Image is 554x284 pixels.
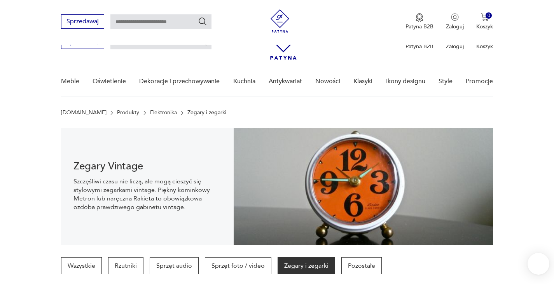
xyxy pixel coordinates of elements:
a: Wszystkie [61,257,102,274]
a: Pozostałe [341,257,382,274]
button: Patyna B2B [405,13,433,30]
img: Zegary i zegarki [234,128,493,245]
p: Szczęśliwi czasu nie liczą, ale mogą cieszyć się stylowymi zegarkami vintage. Piękny kominkowy Me... [73,177,222,211]
a: Sprzęt audio [150,257,199,274]
button: 0Koszyk [476,13,493,30]
p: Koszyk [476,23,493,30]
p: Patyna B2B [405,43,433,50]
a: Klasyki [353,66,372,96]
a: Ikona medaluPatyna B2B [405,13,433,30]
a: Antykwariat [269,66,302,96]
a: Kuchnia [233,66,255,96]
p: Zaloguj [446,23,464,30]
img: Patyna - sklep z meblami i dekoracjami vintage [268,9,292,33]
button: Szukaj [198,17,207,26]
img: Ikonka użytkownika [451,13,459,21]
a: Promocje [466,66,493,96]
a: Dekoracje i przechowywanie [139,66,220,96]
a: Zegary i zegarki [278,257,335,274]
a: Style [439,66,453,96]
a: [DOMAIN_NAME] [61,110,107,116]
iframe: Smartsupp widget button [528,253,549,275]
h1: Zegary Vintage [73,162,222,171]
p: Zaloguj [446,43,464,50]
a: Sprzedawaj [61,40,104,45]
img: Ikona medalu [416,13,423,22]
a: Produkty [117,110,139,116]
a: Elektronika [150,110,177,116]
div: 0 [486,12,492,19]
p: Koszyk [476,43,493,50]
a: Meble [61,66,79,96]
p: Zegary i zegarki [187,110,226,116]
p: Patyna B2B [405,23,433,30]
a: Sprzedawaj [61,19,104,25]
a: Nowości [315,66,340,96]
button: Sprzedawaj [61,14,104,29]
a: Rzutniki [108,257,143,274]
img: Ikona koszyka [481,13,489,21]
a: Sprzęt foto / video [205,257,271,274]
a: Oświetlenie [93,66,126,96]
button: Zaloguj [446,13,464,30]
a: Ikony designu [386,66,425,96]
